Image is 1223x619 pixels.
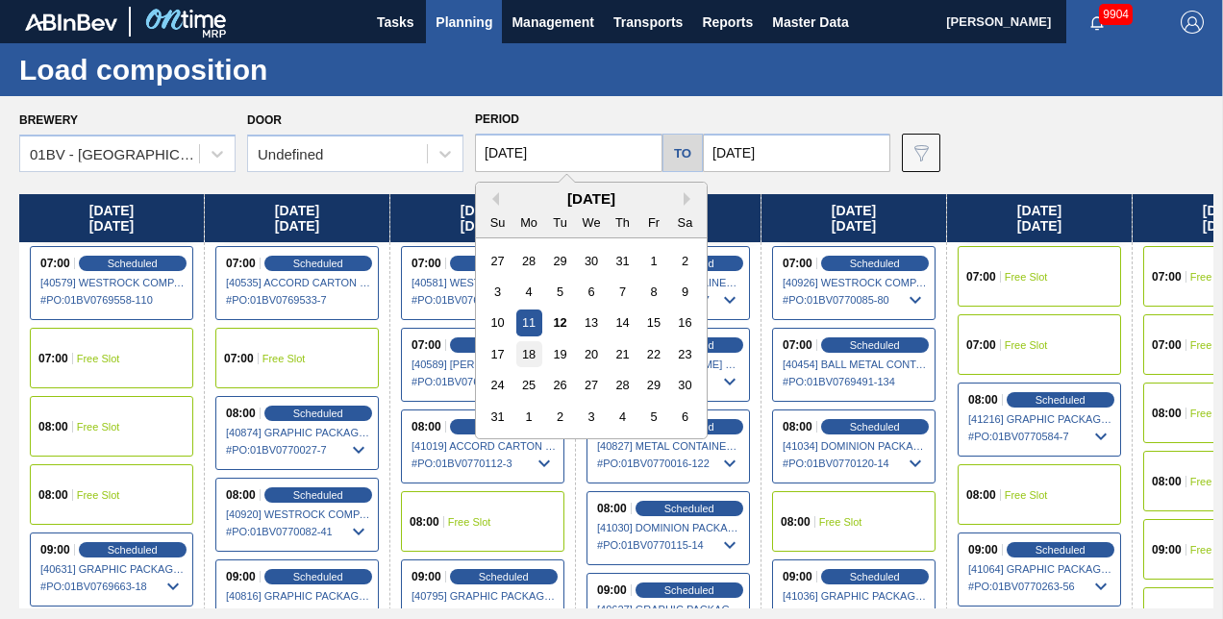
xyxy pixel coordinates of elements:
[486,192,499,206] button: Previous Month
[1099,4,1133,25] span: 9904
[578,372,604,398] div: Choose Wednesday, August 27th, 2025
[293,489,343,501] span: Scheduled
[1152,544,1182,556] span: 09:00
[226,277,370,288] span: [40535] ACCORD CARTON CO - 0008329501
[640,404,666,430] div: Choose Friday, September 5th, 2025
[516,210,542,235] div: Mo
[1066,9,1128,36] button: Notifications
[783,452,927,475] span: # PO : 01BV0770120-14
[850,421,900,433] span: Scheduled
[966,339,996,351] span: 07:00
[516,309,542,335] div: Choose Monday, August 11th, 2025
[597,440,741,452] span: [40827] METAL CONTAINER CORPORATION - 0008219743
[226,520,370,543] span: # PO : 01BV0770082-41
[226,288,370,311] span: # PO : 01BV0769533-7
[597,522,741,533] span: [41030] DOMINION PACKAGING, INC. - 0008325026
[77,353,120,364] span: Free Slot
[640,279,666,305] div: Choose Friday, August 8th, 2025
[226,438,370,461] span: # PO : 01BV0770027-7
[610,309,636,335] div: Choose Thursday, August 14th, 2025
[38,421,68,433] span: 08:00
[597,503,627,514] span: 08:00
[968,544,998,556] span: 09:00
[966,271,996,283] span: 07:00
[783,440,927,452] span: [41034] DOMINION PACKAGING, INC. - 0008325026
[226,258,256,269] span: 07:00
[1036,544,1086,556] span: Scheduled
[412,339,441,351] span: 07:00
[672,341,698,367] div: Choose Saturday, August 23rd, 2025
[1005,489,1048,501] span: Free Slot
[703,134,890,172] input: mm/dd/yyyy
[1005,339,1048,351] span: Free Slot
[412,277,556,288] span: [40581] WESTROCK COMPANY - FOLDING CAR - 0008219776
[19,113,78,127] label: Brewery
[258,146,323,162] div: Undefined
[578,248,604,274] div: Choose Wednesday, July 30th, 2025
[664,503,714,514] span: Scheduled
[485,404,511,430] div: Choose Sunday, August 31st, 2025
[578,404,604,430] div: Choose Wednesday, September 3rd, 2025
[968,563,1112,575] span: [41064] GRAPHIC PACKAGING INTERNATIONA - 0008221069
[475,112,519,126] span: Period
[783,590,927,602] span: [41036] GRAPHIC PACKAGING INTERNATIONA - 0008221069
[819,516,862,528] span: Free Slot
[226,571,256,582] span: 09:00
[640,210,666,235] div: Fr
[547,309,573,335] div: Choose Tuesday, August 12th, 2025
[410,516,439,528] span: 08:00
[40,575,185,598] span: # PO : 01BV0769663-18
[610,341,636,367] div: Choose Thursday, August 21st, 2025
[448,516,491,528] span: Free Slot
[968,413,1112,425] span: [41216] GRAPHIC PACKAGING INTERNATIONA - 0008221069
[910,141,933,164] img: icon-filter-gray
[783,359,927,370] span: [40454] BALL METAL CONTAINER GROUP - 0008342641
[640,248,666,274] div: Choose Friday, August 1st, 2025
[516,248,542,274] div: Choose Monday, July 28th, 2025
[108,258,158,269] span: Scheduled
[547,404,573,430] div: Choose Tuesday, September 2nd, 2025
[390,194,575,242] div: [DATE] [DATE]
[475,134,662,172] input: mm/dd/yyyy
[412,359,556,370] span: [40589] BERRY GLOBAL INC - 0008311135
[40,258,70,269] span: 07:00
[293,258,343,269] span: Scheduled
[40,277,185,288] span: [40579] WESTROCK COMPANY - FOLDING CAR - 0008219776
[783,277,927,288] span: [40926] WESTROCK COMPANY - FOLDING CAR - 0008219776
[968,575,1112,598] span: # PO : 01BV0770263-56
[640,309,666,335] div: Choose Friday, August 15th, 2025
[947,194,1132,242] div: [DATE] [DATE]
[597,452,741,475] span: # PO : 01BV0770016-122
[19,194,204,242] div: [DATE] [DATE]
[262,353,306,364] span: Free Slot
[226,408,256,419] span: 08:00
[783,258,812,269] span: 07:00
[640,341,666,367] div: Choose Friday, August 22nd, 2025
[512,11,594,34] span: Management
[674,146,691,161] h5: to
[902,134,940,172] button: icon-filter-gray
[38,353,68,364] span: 07:00
[783,421,812,433] span: 08:00
[1036,394,1086,406] span: Scheduled
[247,113,282,127] label: Door
[412,370,556,393] span: # PO : 01BV0769581-10
[30,146,201,162] div: 01BV - [GEOGRAPHIC_DATA] Brewery
[783,571,812,582] span: 09:00
[597,533,741,557] span: # PO : 01BV0770115-14
[1181,11,1204,34] img: Logout
[672,210,698,235] div: Sa
[226,508,370,520] span: [40920] WESTROCK COMPANY - FOLDING CAR - 0008219776
[610,404,636,430] div: Choose Thursday, September 4th, 2025
[578,279,604,305] div: Choose Wednesday, August 6th, 2025
[412,421,441,433] span: 08:00
[664,584,714,596] span: Scheduled
[479,571,529,582] span: Scheduled
[516,404,542,430] div: Choose Monday, September 1st, 2025
[485,341,511,367] div: Choose Sunday, August 17th, 2025
[578,309,604,335] div: Choose Wednesday, August 13th, 2025
[77,421,120,433] span: Free Slot
[485,210,511,235] div: Su
[38,489,68,501] span: 08:00
[412,440,556,452] span: [41019] ACCORD CARTON CO - 0008329501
